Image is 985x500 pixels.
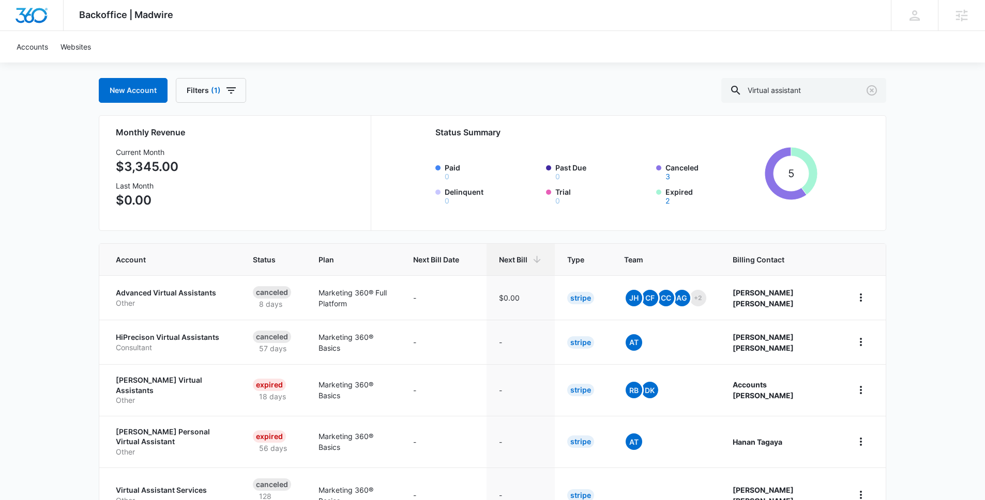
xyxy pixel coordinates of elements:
[79,9,173,20] span: Backoffice | Madwire
[319,332,388,353] p: Marketing 360® Basics
[116,427,228,457] a: [PERSON_NAME] Personal Virtual AssistantOther
[555,162,650,180] label: Past Due
[116,254,213,265] span: Account
[116,375,228,405] a: [PERSON_NAME] Virtual AssistantsOther
[733,254,828,265] span: Billing Contact
[116,158,178,176] p: $3,345.00
[401,416,487,467] td: -
[721,78,886,103] input: Search
[487,320,555,364] td: -
[253,331,291,343] div: Canceled
[116,375,228,395] p: [PERSON_NAME] Virtual Assistants
[99,78,168,103] a: New Account
[626,290,642,306] span: JH
[863,82,880,99] button: Clear
[253,430,286,443] div: Expired
[567,254,584,265] span: Type
[253,343,293,354] p: 57 days
[116,126,358,138] h2: Monthly Revenue
[487,416,555,467] td: -
[116,180,178,191] h3: Last Month
[626,382,642,398] span: RB
[733,380,794,400] strong: Accounts [PERSON_NAME]
[253,478,291,491] div: Canceled
[487,364,555,416] td: -
[658,290,674,306] span: CC
[319,431,388,452] p: Marketing 360® Basics
[211,87,221,94] span: (1)
[176,78,246,103] button: Filters(1)
[10,31,54,62] a: Accounts
[665,173,670,180] button: Canceled
[567,435,594,448] div: Stripe
[567,384,594,396] div: Stripe
[319,254,388,265] span: Plan
[665,162,761,180] label: Canceled
[733,333,794,352] strong: [PERSON_NAME] [PERSON_NAME]
[853,433,869,450] button: home
[499,254,527,265] span: Next Bill
[642,290,658,306] span: CF
[665,186,761,205] label: Expired
[567,292,594,304] div: Stripe
[626,433,642,450] span: At
[853,382,869,398] button: home
[674,290,690,306] span: AG
[401,320,487,364] td: -
[401,275,487,320] td: -
[413,254,459,265] span: Next Bill Date
[253,299,289,309] p: 8 days
[116,485,228,495] p: Virtual Assistant Services
[626,334,642,351] span: At
[116,395,228,405] p: Other
[555,186,650,205] label: Trial
[445,162,540,180] label: Paid
[253,286,291,299] div: Canceled
[853,334,869,350] button: home
[116,332,228,342] p: HiPrecison Virtual Assistants
[54,31,97,62] a: Websites
[319,287,388,309] p: Marketing 360® Full Platform
[116,342,228,353] p: Consultant
[116,427,228,447] p: [PERSON_NAME] Personal Virtual Assistant
[487,275,555,320] td: $0.00
[665,197,670,205] button: Expired
[116,298,228,308] p: Other
[253,391,292,402] p: 18 days
[116,288,228,298] p: Advanced Virtual Assistants
[853,289,869,306] button: home
[319,379,388,401] p: Marketing 360® Basics
[733,437,782,446] strong: Hanan Tagaya
[116,332,228,352] a: HiPrecison Virtual AssistantsConsultant
[253,443,293,454] p: 56 days
[116,447,228,457] p: Other
[733,288,794,308] strong: [PERSON_NAME] [PERSON_NAME]
[642,382,658,398] span: DK
[624,254,693,265] span: Team
[445,186,540,205] label: Delinquent
[253,379,286,391] div: Expired
[116,191,178,210] p: $0.00
[567,336,594,349] div: Stripe
[690,290,706,306] span: +2
[253,254,279,265] span: Status
[435,126,817,138] h2: Status Summary
[116,288,228,308] a: Advanced Virtual AssistantsOther
[788,167,794,180] tspan: 5
[401,364,487,416] td: -
[116,147,178,158] h3: Current Month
